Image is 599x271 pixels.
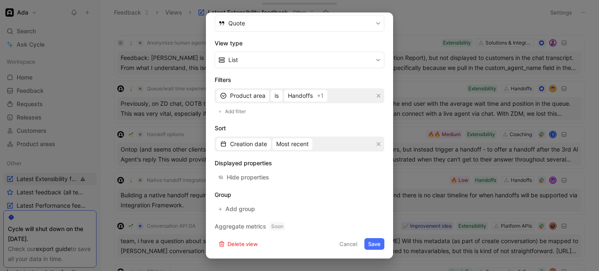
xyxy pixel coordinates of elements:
button: Quote [215,15,384,32]
button: Add filter [215,107,250,117]
span: Most recent [276,139,309,149]
button: Save [364,238,384,250]
button: Cancel [336,238,361,250]
h2: Displayed properties [215,158,384,168]
span: Add filter [225,107,247,116]
button: Hide properties [215,172,273,183]
button: Add group [215,203,260,215]
span: Soon [270,222,285,231]
h2: Aggregate metrics [215,221,384,231]
span: +1 [317,91,324,101]
span: Quote [228,18,245,28]
button: is [271,90,282,102]
h2: View type [215,38,384,48]
button: List [215,52,384,68]
span: Product area [230,91,265,101]
span: Handoffs [288,91,313,101]
h2: Filters [215,75,384,85]
span: Add group [225,204,256,214]
button: Product area [216,90,269,102]
button: Handoffs+1 [284,90,327,102]
h2: Sort [215,123,384,133]
button: Creation date [216,138,271,150]
span: is [275,91,279,101]
button: Most recent [272,138,312,150]
button: Delete view [215,238,262,250]
div: Hide properties [227,172,269,182]
h2: Group [215,190,384,200]
span: Creation date [230,139,267,149]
